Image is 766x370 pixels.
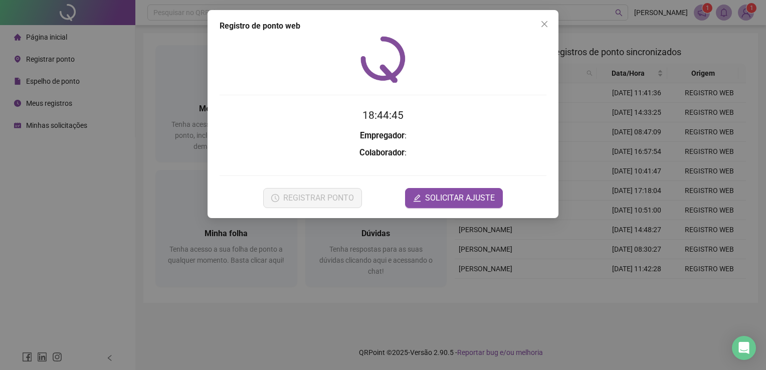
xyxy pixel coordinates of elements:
[405,188,503,208] button: editSOLICITAR AJUSTE
[220,20,546,32] div: Registro de ponto web
[360,36,406,83] img: QRPoint
[536,16,552,32] button: Close
[540,20,548,28] span: close
[360,131,405,140] strong: Empregador
[263,188,362,208] button: REGISTRAR PONTO
[359,148,405,157] strong: Colaborador
[732,336,756,360] div: Open Intercom Messenger
[220,129,546,142] h3: :
[220,146,546,159] h3: :
[425,192,495,204] span: SOLICITAR AJUSTE
[362,109,404,121] time: 18:44:45
[413,194,421,202] span: edit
